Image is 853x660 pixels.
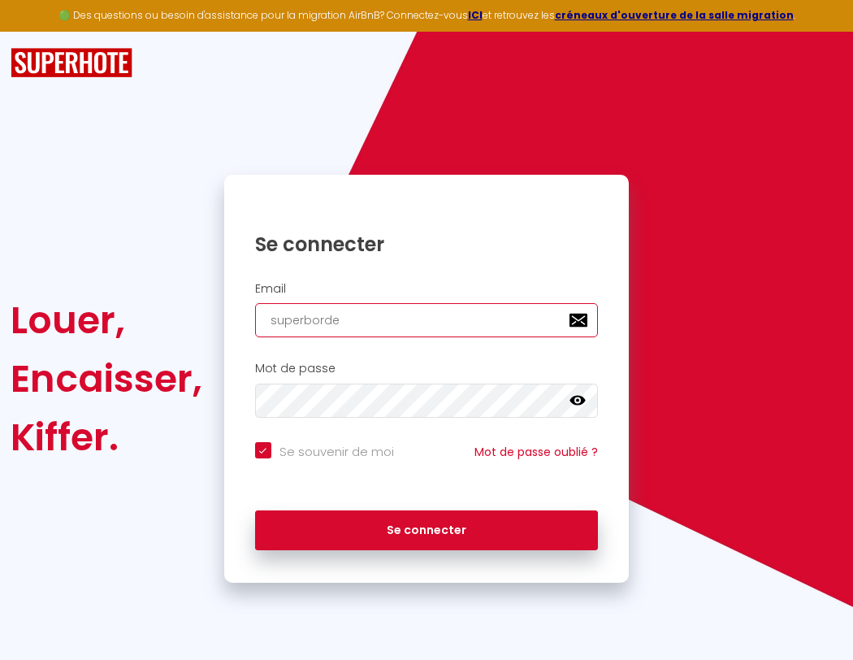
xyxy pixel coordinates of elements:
[555,8,794,22] a: créneaux d'ouverture de la salle migration
[11,350,202,408] div: Encaisser,
[255,362,599,376] h2: Mot de passe
[11,48,132,78] img: SuperHote logo
[255,232,599,257] h1: Se connecter
[11,291,202,350] div: Louer,
[468,8,483,22] a: ICI
[13,7,62,55] button: Ouvrir le widget de chat LiveChat
[474,444,598,460] a: Mot de passe oublié ?
[255,282,599,296] h2: Email
[11,408,202,467] div: Kiffer.
[255,510,599,551] button: Se connecter
[255,303,599,337] input: Ton Email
